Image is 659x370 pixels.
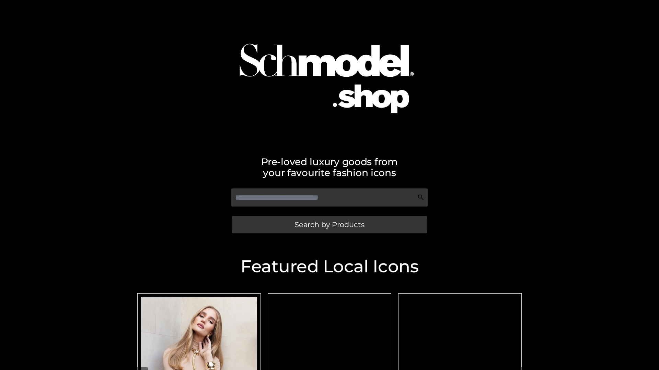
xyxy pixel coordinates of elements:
span: Search by Products [294,221,365,228]
a: Search by Products [232,216,427,233]
h2: Pre-loved luxury goods from your favourite fashion icons [134,156,525,178]
h2: Featured Local Icons​ [134,258,525,275]
img: Search Icon [417,194,424,201]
